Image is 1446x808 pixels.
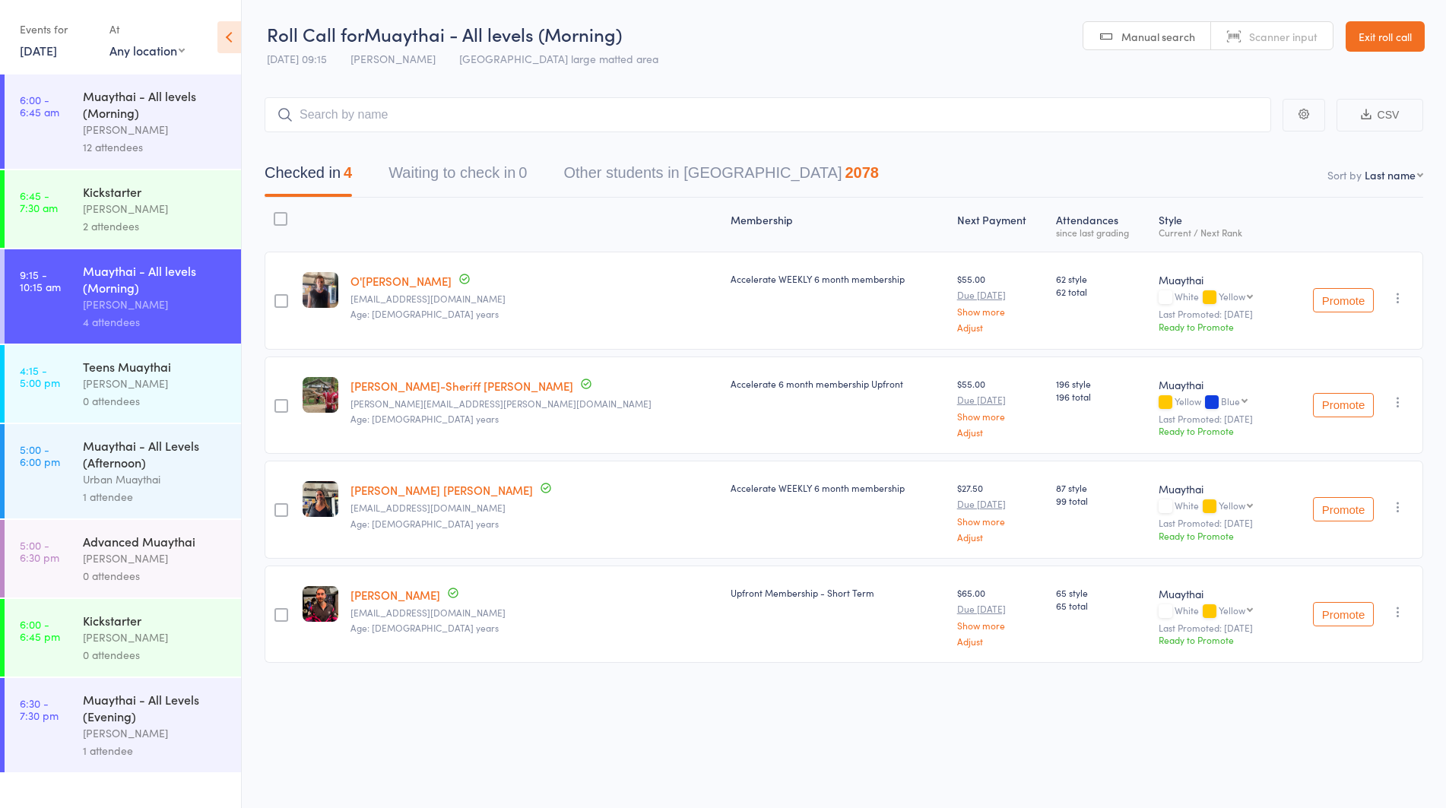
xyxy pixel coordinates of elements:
[350,482,533,498] a: [PERSON_NAME] [PERSON_NAME]
[344,164,352,181] div: 4
[5,520,241,597] a: 5:00 -6:30 pmAdvanced Muaythai[PERSON_NAME]0 attendees
[1159,500,1276,513] div: White
[83,629,228,646] div: [PERSON_NAME]
[731,272,944,285] div: Accelerate WEEKLY 6 month membership
[83,567,228,585] div: 0 attendees
[1153,204,1282,245] div: Style
[5,424,241,518] a: 5:00 -6:00 pmMuaythai - All Levels (Afternoon)Urban Muaythai1 attendee
[957,604,1044,614] small: Due [DATE]
[951,204,1050,245] div: Next Payment
[20,364,60,388] time: 4:15 - 5:00 pm
[957,306,1044,316] a: Show more
[267,21,364,46] span: Roll Call for
[1159,414,1276,424] small: Last Promoted: [DATE]
[83,392,228,410] div: 0 attendees
[1327,167,1362,182] label: Sort by
[83,724,228,742] div: [PERSON_NAME]
[5,345,241,423] a: 4:15 -5:00 pmTeens Muaythai[PERSON_NAME]0 attendees
[459,51,658,66] span: [GEOGRAPHIC_DATA] large matted area
[350,307,499,320] span: Age: [DEMOGRAPHIC_DATA] years
[1159,633,1276,646] div: Ready to Promote
[1056,494,1147,507] span: 99 total
[83,437,228,471] div: Muaythai - All Levels (Afternoon)
[83,691,228,724] div: Muaythai - All Levels (Evening)
[1056,272,1147,285] span: 62 style
[845,164,879,181] div: 2078
[1056,227,1147,237] div: since last grading
[1159,396,1276,409] div: Yellow
[83,313,228,331] div: 4 attendees
[109,17,185,42] div: At
[731,481,944,494] div: Accelerate WEEKLY 6 month membership
[350,607,718,618] small: Cwrichards170@outlook.com
[957,411,1044,421] a: Show more
[518,164,527,181] div: 0
[1159,424,1276,437] div: Ready to Promote
[1313,602,1374,626] button: Promote
[1219,291,1245,301] div: Yellow
[350,621,499,634] span: Age: [DEMOGRAPHIC_DATA] years
[303,377,338,413] img: image1754460855.png
[957,272,1044,332] div: $55.00
[83,646,228,664] div: 0 attendees
[1159,272,1276,287] div: Muaythai
[83,612,228,629] div: Kickstarter
[350,502,718,513] small: raquelpedrop@gmail.com
[1313,288,1374,312] button: Promote
[83,183,228,200] div: Kickstarter
[83,200,228,217] div: [PERSON_NAME]
[20,42,57,59] a: [DATE]
[83,358,228,375] div: Teens Muaythai
[109,42,185,59] div: Any location
[1159,377,1276,392] div: Muaythai
[83,533,228,550] div: Advanced Muaythai
[1159,529,1276,542] div: Ready to Promote
[364,21,622,46] span: Muaythai - All levels (Morning)
[1159,320,1276,333] div: Ready to Promote
[1159,518,1276,528] small: Last Promoted: [DATE]
[1313,393,1374,417] button: Promote
[1159,605,1276,618] div: White
[303,481,338,517] img: image1726615242.png
[20,618,60,642] time: 6:00 - 6:45 pm
[1050,204,1153,245] div: Atten­dances
[350,293,718,304] small: Shabbiebayne2005@gmail.com
[350,587,440,603] a: [PERSON_NAME]
[350,51,436,66] span: [PERSON_NAME]
[350,273,452,289] a: O'[PERSON_NAME]
[20,268,61,293] time: 9:15 - 10:15 am
[1159,481,1276,496] div: Muaythai
[1346,21,1425,52] a: Exit roll call
[1159,227,1276,237] div: Current / Next Rank
[731,377,944,390] div: Accelerate 6 month membership Upfront
[1249,29,1318,44] span: Scanner input
[957,499,1044,509] small: Due [DATE]
[350,378,573,394] a: [PERSON_NAME]-Sheriff [PERSON_NAME]
[731,586,944,599] div: Upfront Membership - Short Term
[1219,500,1245,510] div: Yellow
[957,620,1044,630] a: Show more
[1337,99,1423,131] button: CSV
[20,443,60,467] time: 5:00 - 6:00 pm
[83,262,228,296] div: Muaythai - All levels (Morning)
[5,678,241,772] a: 6:30 -7:30 pmMuaythai - All Levels (Evening)[PERSON_NAME]1 attendee
[957,427,1044,437] a: Adjust
[83,296,228,313] div: [PERSON_NAME]
[1121,29,1195,44] span: Manual search
[957,516,1044,526] a: Show more
[5,170,241,248] a: 6:45 -7:30 amKickstarter[PERSON_NAME]2 attendees
[1221,396,1240,406] div: Blue
[1056,390,1147,403] span: 196 total
[20,697,59,721] time: 6:30 - 7:30 pm
[83,550,228,567] div: [PERSON_NAME]
[5,74,241,169] a: 6:00 -6:45 amMuaythai - All levels (Morning)[PERSON_NAME]12 attendees
[303,272,338,308] img: image1746578423.png
[83,121,228,138] div: [PERSON_NAME]
[265,97,1271,132] input: Search by name
[350,517,499,530] span: Age: [DEMOGRAPHIC_DATA] years
[1159,623,1276,633] small: Last Promoted: [DATE]
[83,375,228,392] div: [PERSON_NAME]
[957,532,1044,542] a: Adjust
[957,636,1044,646] a: Adjust
[957,394,1044,405] small: Due [DATE]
